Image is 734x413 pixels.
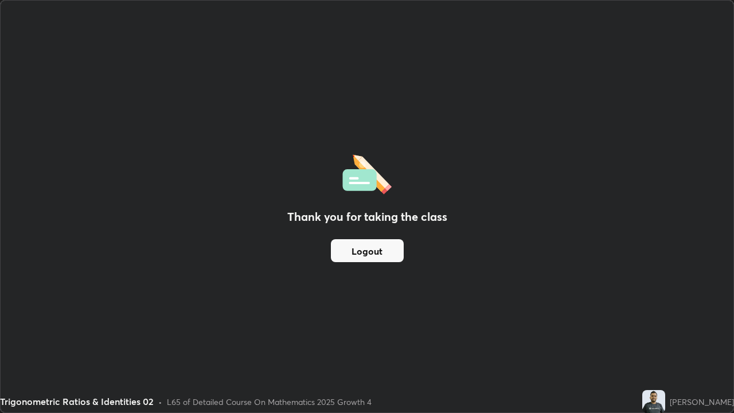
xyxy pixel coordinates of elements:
img: f292c3bc2352430695c83c150198b183.jpg [642,390,665,413]
img: offlineFeedback.1438e8b3.svg [342,151,392,194]
button: Logout [331,239,404,262]
div: [PERSON_NAME] [670,396,734,408]
h2: Thank you for taking the class [287,208,447,225]
div: L65 of Detailed Course On Mathematics 2025 Growth 4 [167,396,372,408]
div: • [158,396,162,408]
